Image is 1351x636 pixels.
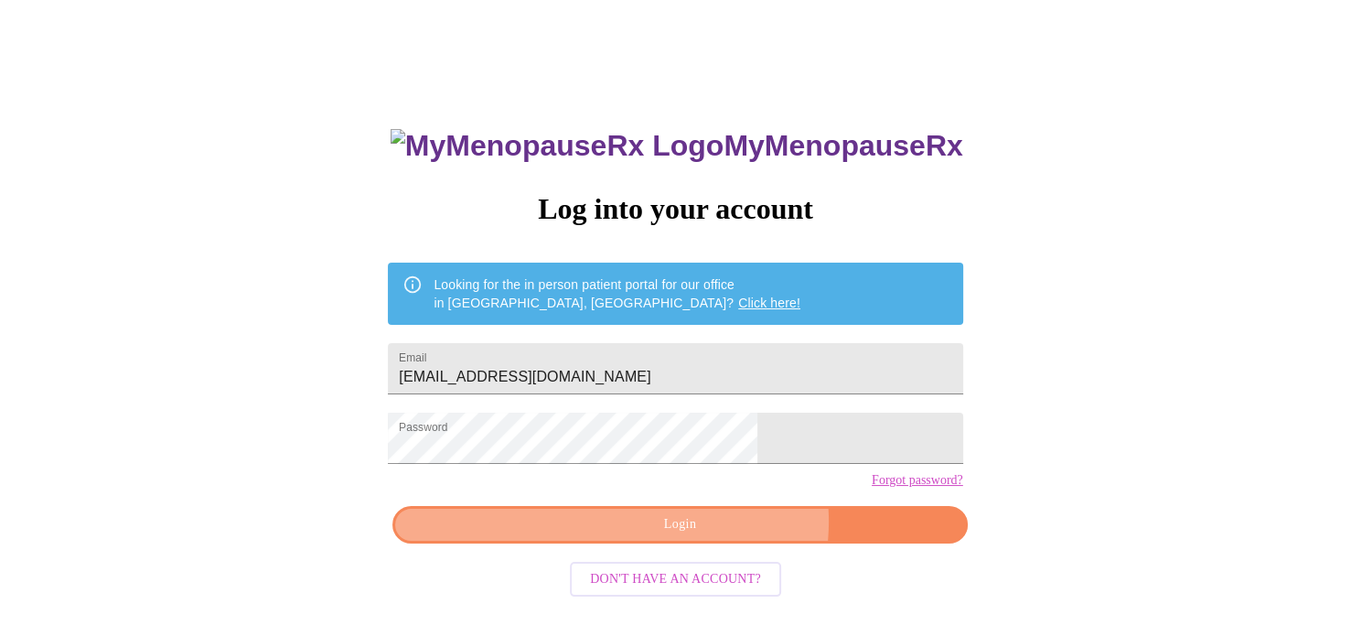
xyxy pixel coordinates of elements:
button: Login [392,506,967,544]
a: Don't have an account? [565,569,786,585]
a: Click here! [738,296,800,310]
span: Don't have an account? [590,568,761,591]
a: Forgot password? [872,473,963,488]
div: Looking for the in person patient portal for our office in [GEOGRAPHIC_DATA], [GEOGRAPHIC_DATA]? [434,268,800,319]
h3: MyMenopauseRx [391,129,963,163]
img: MyMenopauseRx Logo [391,129,724,163]
span: Login [413,513,946,536]
button: Don't have an account? [570,562,781,598]
h3: Log into your account [388,192,962,226]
